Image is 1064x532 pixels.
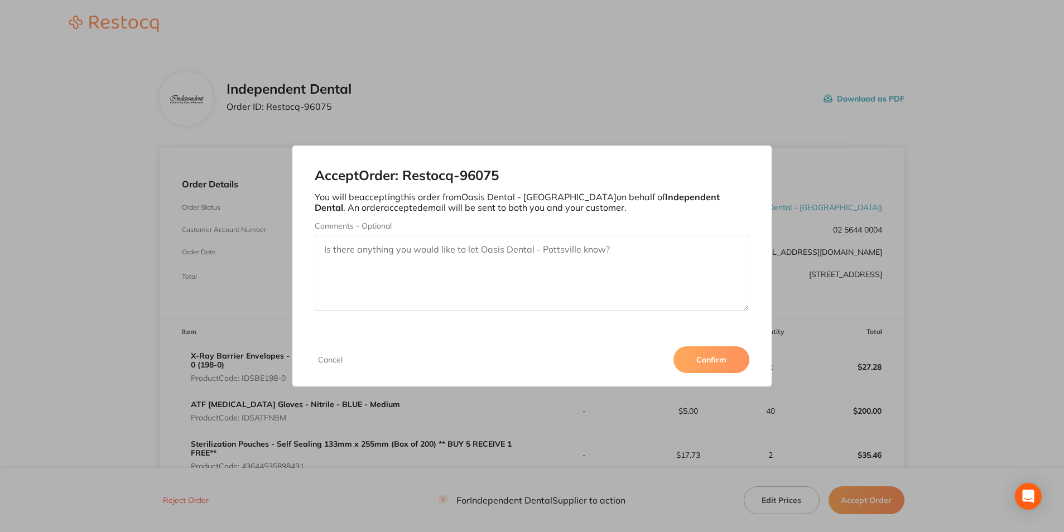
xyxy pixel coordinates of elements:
[315,192,749,212] p: You will be accepting this order from Oasis Dental - [GEOGRAPHIC_DATA] on behalf of . An order ac...
[1015,483,1042,510] div: Open Intercom Messenger
[315,191,720,212] b: Independent Dental
[315,221,749,230] label: Comments - Optional
[315,168,749,183] h2: Accept Order: Restocq- 96075
[315,355,346,365] button: Cancel
[673,346,749,373] button: Confirm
